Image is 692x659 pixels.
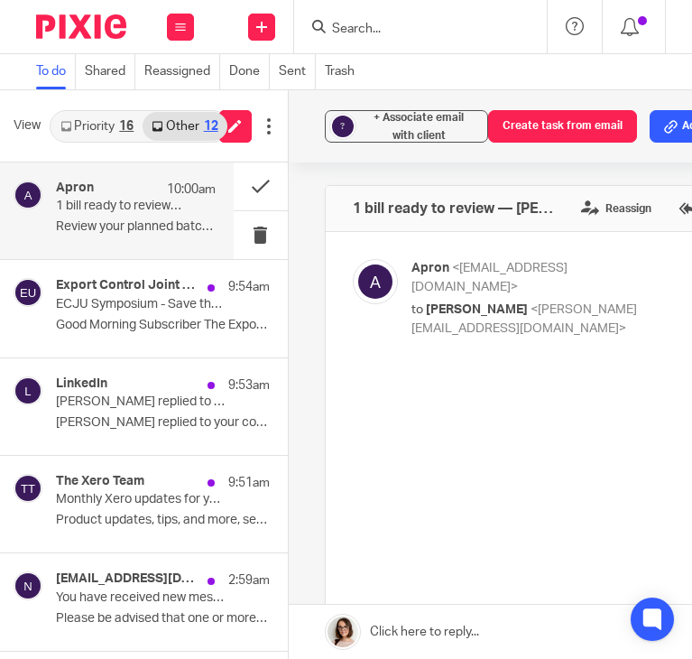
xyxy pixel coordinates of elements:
[325,54,364,89] a: Trash
[14,376,42,405] img: svg%3E
[228,571,270,589] p: 2:59am
[56,199,183,214] p: 1 bill ready to review — [PERSON_NAME] Clear Accounting Limited
[330,22,493,38] input: Search
[374,112,464,141] span: + Associate email with client
[353,259,398,304] img: svg%3E
[56,278,198,293] h4: Export Control Joint Unit
[36,54,76,89] a: To do
[332,116,354,137] div: ?
[411,303,423,316] span: to
[279,54,316,89] a: Sent
[144,54,220,89] a: Reassigned
[14,181,42,209] img: svg%3E
[56,219,216,235] p: Review your planned batch ͏ ‌ ͏ ‌...
[228,474,270,492] p: 9:51am
[14,116,41,135] span: View
[426,303,528,316] span: [PERSON_NAME]
[51,112,143,141] a: Priority16
[228,278,270,296] p: 9:54am
[56,318,270,333] p: Good Morning Subscriber The Export Control...
[56,492,226,507] p: Monthly Xero updates for your clients
[56,474,144,489] h4: The Xero Team
[167,181,216,199] p: 10:00am
[411,262,567,293] span: <[EMAIL_ADDRESS][DOMAIN_NAME]>
[204,120,218,133] div: 12
[229,54,270,89] a: Done
[488,110,637,143] button: Create task from email
[143,112,226,141] a: Other12
[56,590,226,606] p: You have received new messages from HMRC
[56,611,270,627] p: Please be advised that one or more Tax Notices...
[411,262,449,274] span: Apron
[36,14,126,39] img: Pixie
[411,303,637,335] span: <[PERSON_NAME][EMAIL_ADDRESS][DOMAIN_NAME]>
[353,200,558,218] h4: 1 bill ready to review — [PERSON_NAME] Clear Accounting Limited
[56,181,94,196] h4: Apron
[56,297,226,312] p: ECJU Symposium - Save the Date
[56,394,226,410] p: [PERSON_NAME] replied to your comment.
[56,571,198,587] h4: [EMAIL_ADDRESS][DOMAIN_NAME]
[325,110,488,143] button: ? + Associate email with client
[577,195,656,222] label: Reassign
[14,571,42,600] img: svg%3E
[228,376,270,394] p: 9:53am
[56,415,270,431] p: [PERSON_NAME] replied to your comment. ...
[56,376,107,392] h4: LinkedIn
[14,278,42,307] img: svg%3E
[85,54,135,89] a: Shared
[14,474,42,503] img: svg%3E
[56,513,270,528] p: Product updates, tips, and more, sent directly...
[119,120,134,133] div: 16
